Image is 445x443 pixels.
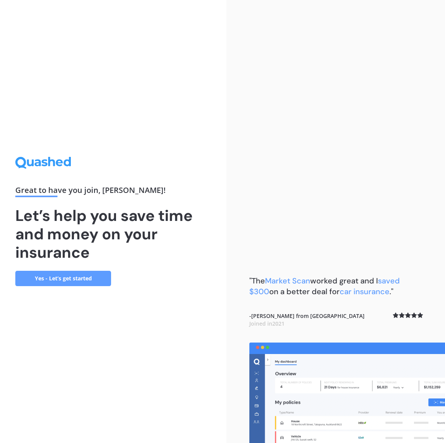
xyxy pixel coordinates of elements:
span: saved $300 [249,276,400,296]
b: "The worked great and I on a better deal for ." [249,276,400,296]
div: Great to have you join , [PERSON_NAME] ! [15,186,211,197]
img: dashboard.webp [249,343,445,443]
span: Market Scan [265,276,310,286]
b: - [PERSON_NAME] from [GEOGRAPHIC_DATA] [249,312,365,327]
span: Joined in 2021 [249,320,285,327]
span: car insurance [340,287,389,296]
h1: Let’s help you save time and money on your insurance [15,206,211,262]
a: Yes - Let’s get started [15,271,111,286]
